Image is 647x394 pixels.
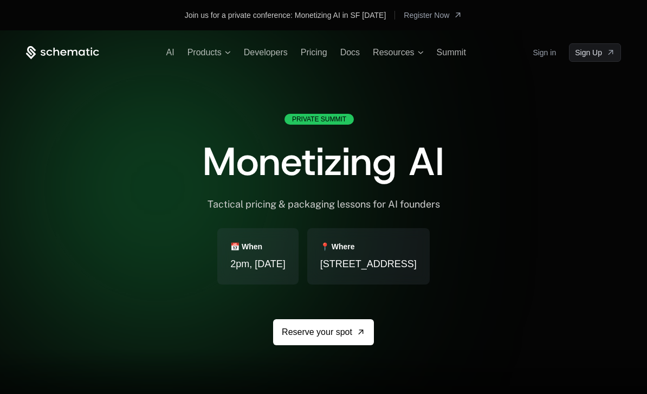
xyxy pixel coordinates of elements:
[203,135,444,188] span: Monetizing AI
[404,10,449,21] span: Register Now
[185,10,386,21] div: Join us for a private conference: Monetizing AI in SF [DATE]
[320,256,417,272] span: [STREET_ADDRESS]
[575,47,602,58] span: Sign Up
[230,241,262,252] div: 📅 When
[273,319,374,345] a: Reserve your spot
[437,48,466,57] a: Summit
[166,48,174,57] a: AI
[533,44,556,61] a: Sign in
[208,198,440,211] div: Tactical pricing & packaging lessons for AI founders
[284,114,354,125] div: Private Summit
[320,241,355,252] div: 📍 Where
[373,48,414,57] span: Resources
[340,48,360,57] a: Docs
[244,48,288,57] a: Developers
[230,256,286,272] span: 2pm, [DATE]
[404,7,462,24] a: [object Object]
[301,48,327,57] a: Pricing
[187,48,222,57] span: Products
[569,43,621,62] a: [object Object]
